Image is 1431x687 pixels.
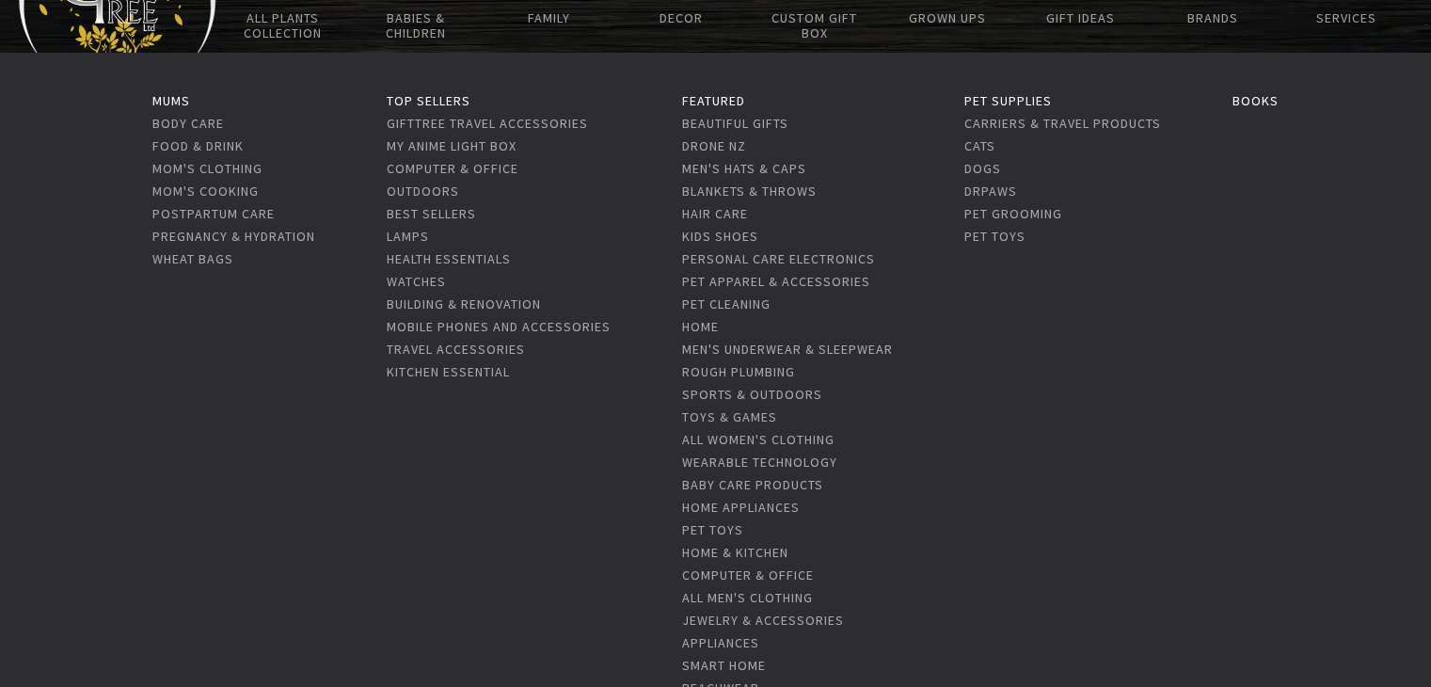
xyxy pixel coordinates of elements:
a: Mom's Cooking [152,183,259,200]
a: Building & Renovation [387,296,541,312]
a: Top Sellers [387,92,470,109]
a: Hair Care [682,205,748,222]
a: Mobile Phones And Accessories [387,318,611,335]
a: Appliances [682,634,759,651]
a: Pet Supplies [964,92,1052,109]
a: Cats [964,137,995,154]
a: Home & Kitchen [682,544,788,561]
a: Food & Drink [152,137,244,154]
a: Pet Toys [682,521,743,538]
a: Watches [387,273,446,290]
a: Kitchen Essential [387,363,510,380]
a: Mom's Clothing [152,160,262,177]
a: Pregnancy & Hydration [152,228,315,245]
a: Wheat Bags [152,250,233,267]
a: Wearable Technology [682,454,837,471]
a: All Women's Clothing [682,431,835,448]
a: Lamps [387,228,429,245]
a: My Anime Light Box [387,137,517,154]
a: Drone NZ [682,137,746,154]
a: Postpartum Care [152,205,275,222]
a: Books [1232,92,1279,109]
a: Computer & Office [387,160,518,177]
a: Rough Plumbing [682,363,795,380]
a: Travel Accessories [387,341,525,358]
a: Best Sellers [387,205,476,222]
a: Pet Grooming [964,205,1062,222]
a: Health Essentials [387,250,511,267]
a: Men's Underwear & Sleepwear [682,341,893,358]
a: Computer & Office [682,567,814,583]
a: DrPaws [964,183,1017,200]
a: Jewelry & Accessories [682,612,844,629]
a: All Men's Clothing [682,589,813,606]
a: Kids Shoes [682,228,758,245]
a: Home [682,318,719,335]
a: Featured [682,92,745,109]
a: Dogs [964,160,1001,177]
a: Toys & Games [682,408,777,425]
a: Personal Care Electronics [682,250,875,267]
a: Body Care [152,115,224,132]
a: Pet Toys [964,228,1026,245]
a: Outdoors [387,183,459,200]
a: Carriers & Travel Products [964,115,1161,132]
a: Sports & Outdoors [682,386,822,403]
a: Smart Home [682,657,766,674]
a: Beautiful Gifts [682,115,788,132]
a: Home Appliances [682,499,800,516]
a: Blankets & Throws [682,183,817,200]
a: GiftTree Travel accessories [387,115,588,132]
a: Baby care Products [682,476,823,493]
a: Mums [152,92,190,109]
a: Pet Cleaning [682,296,771,312]
a: Men's Hats & Caps [682,160,806,177]
a: Pet Apparel & Accessories [682,273,870,290]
